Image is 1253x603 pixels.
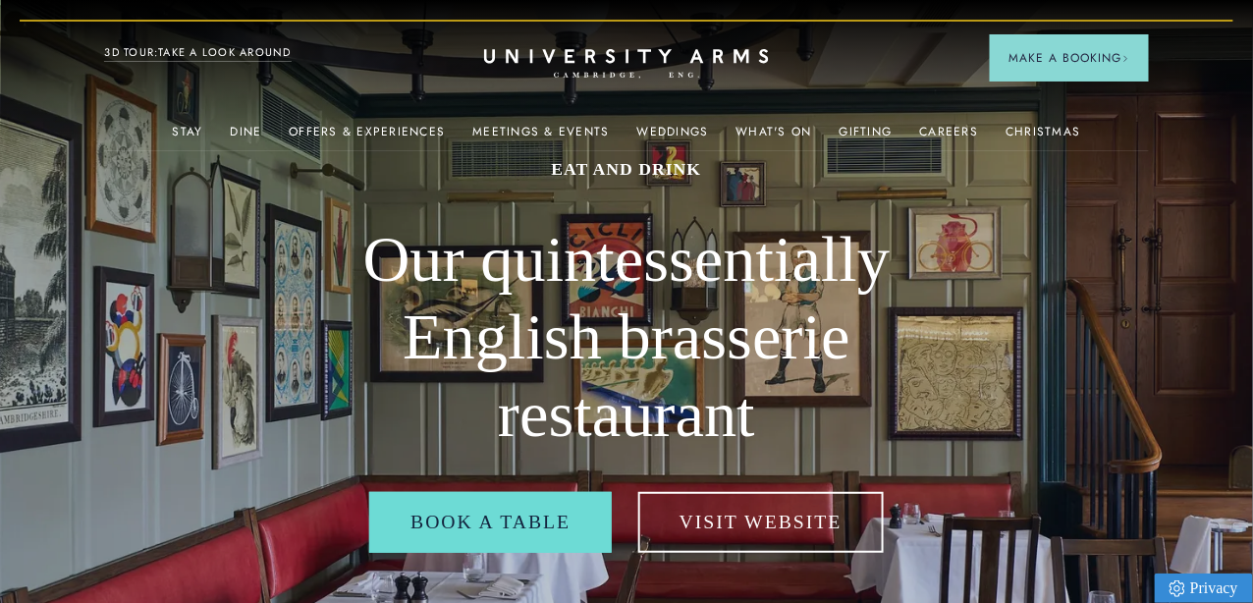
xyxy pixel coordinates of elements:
[172,125,202,150] a: Stay
[638,492,884,553] a: Visit Website
[230,125,261,150] a: Dine
[637,125,709,150] a: Weddings
[1122,55,1129,62] img: Arrow icon
[1006,125,1080,150] a: Christmas
[313,157,940,181] h1: Eat and drink
[104,44,292,62] a: 3D TOUR:TAKE A LOOK AROUND
[920,125,979,150] a: Careers
[840,125,893,150] a: Gifting
[313,220,940,453] h2: Our quintessentially English brasserie restaurant
[736,125,812,150] a: What's On
[990,34,1149,82] button: Make a BookingArrow icon
[1155,574,1253,603] a: Privacy
[289,125,445,150] a: Offers & Experiences
[1170,580,1185,597] img: Privacy
[484,49,769,80] a: Home
[369,492,612,553] a: Book a table
[1009,49,1129,67] span: Make a Booking
[472,125,609,150] a: Meetings & Events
